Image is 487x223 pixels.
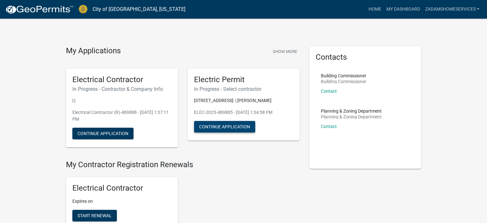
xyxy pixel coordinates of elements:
h5: Electrical Contractor [72,75,172,84]
p: ELEC-2025-489885 - [DATE] 1:34:58 PM [194,109,293,116]
button: Continue Application [72,128,134,139]
p: Planning & Zoning Department [321,109,382,113]
h6: In Progress - Select contractor [194,86,293,92]
p: Planning & Zoning Department [321,115,382,119]
h4: My Contractor Registration Renewals [66,160,300,169]
p: Building Commissioner [321,73,366,78]
button: Start Renewal [72,210,117,221]
a: City of [GEOGRAPHIC_DATA], [US_STATE] [93,4,185,15]
h5: Contacts [316,53,415,62]
button: Continue Application [194,121,255,133]
p: Electrical Contractor (R)-489888 - [DATE] 1:37:11 PM [72,109,172,123]
p: | | [72,97,172,104]
p: Expires on [72,198,172,205]
a: Home [366,3,384,15]
img: City of Jeffersonville, Indiana [79,5,87,13]
span: Start Renewal [77,213,112,218]
a: My Dashboard [384,3,422,15]
a: zadamshomeservices [422,3,482,15]
h5: Electrical Contractor [72,184,172,193]
h6: In Progress - Contractor & Company Info [72,86,172,92]
p: [STREET_ADDRESS] | [PERSON_NAME] [194,97,293,104]
a: Contact [321,124,337,129]
button: Show More [270,46,300,57]
h5: Electric Permit [194,75,293,84]
h4: My Applications [66,46,121,56]
a: Contact [321,89,337,94]
p: Building Commissioner [321,79,366,84]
